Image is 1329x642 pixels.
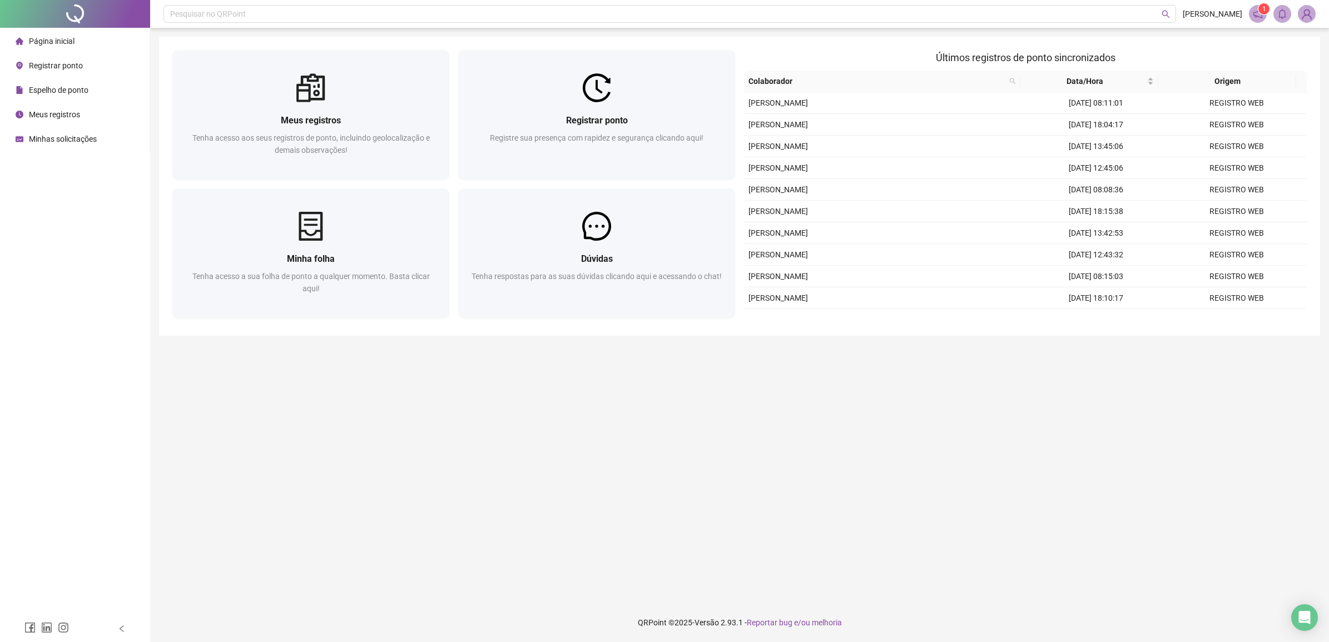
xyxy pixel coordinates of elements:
span: [PERSON_NAME] [748,228,808,237]
a: Registrar pontoRegistre sua presença com rapidez e segurança clicando aqui! [458,50,735,180]
span: Registrar ponto [29,61,83,70]
span: [PERSON_NAME] [748,98,808,107]
span: bell [1277,9,1287,19]
span: home [16,37,23,45]
td: [DATE] 08:08:36 [1025,179,1166,201]
td: [DATE] 08:11:01 [1025,92,1166,114]
span: [PERSON_NAME] [748,142,808,151]
span: clock-circle [16,111,23,118]
td: REGISTRO WEB [1166,201,1307,222]
span: [PERSON_NAME] [748,293,808,302]
td: [DATE] 18:15:38 [1025,201,1166,222]
td: REGISTRO WEB [1166,179,1307,201]
span: search [1007,73,1018,89]
span: [PERSON_NAME] [1183,8,1242,20]
span: 1 [1262,5,1266,13]
span: Meus registros [281,115,341,126]
span: facebook [24,622,36,633]
footer: QRPoint © 2025 - 2.93.1 - [150,603,1329,642]
span: Página inicial [29,37,75,46]
td: [DATE] 08:15:03 [1025,266,1166,287]
td: REGISTRO WEB [1166,92,1307,114]
span: Minhas solicitações [29,135,97,143]
td: REGISTRO WEB [1166,244,1307,266]
span: [PERSON_NAME] [748,250,808,259]
th: Origem [1158,71,1296,92]
td: [DATE] 18:10:17 [1025,287,1166,309]
td: [DATE] 18:04:17 [1025,114,1166,136]
div: Open Intercom Messenger [1291,604,1318,631]
span: Dúvidas [581,253,613,264]
span: Versão [695,618,719,627]
span: Minha folha [287,253,335,264]
sup: 1 [1258,3,1270,14]
td: REGISTRO WEB [1166,136,1307,157]
span: file [16,86,23,94]
span: [PERSON_NAME] [748,207,808,216]
td: REGISTRO WEB [1166,222,1307,244]
span: Registre sua presença com rapidez e segurança clicando aqui! [490,133,703,142]
span: Registrar ponto [566,115,628,126]
td: REGISTRO WEB [1166,287,1307,309]
a: DúvidasTenha respostas para as suas dúvidas clicando aqui e acessando o chat! [458,188,735,318]
span: environment [16,62,23,69]
a: Meus registrosTenha acesso aos seus registros de ponto, incluindo geolocalização e demais observa... [172,50,449,180]
span: Espelho de ponto [29,86,88,94]
span: Tenha acesso aos seus registros de ponto, incluindo geolocalização e demais observações! [192,133,430,155]
span: Reportar bug e/ou melhoria [747,618,842,627]
span: Colaborador [748,75,1005,87]
span: instagram [58,622,69,633]
span: Meus registros [29,110,80,119]
td: [DATE] 13:42:53 [1025,222,1166,244]
span: [PERSON_NAME] [748,185,808,194]
span: Tenha acesso a sua folha de ponto a qualquer momento. Basta clicar aqui! [192,272,430,293]
td: REGISTRO WEB [1166,114,1307,136]
img: 62874 [1298,6,1315,22]
td: REGISTRO WEB [1166,309,1307,331]
span: [PERSON_NAME] [748,120,808,129]
span: Data/Hora [1025,75,1145,87]
td: [DATE] 12:45:06 [1025,157,1166,179]
a: Minha folhaTenha acesso a sua folha de ponto a qualquer momento. Basta clicar aqui! [172,188,449,318]
span: left [118,625,126,633]
span: search [1009,78,1016,84]
span: Tenha respostas para as suas dúvidas clicando aqui e acessando o chat! [472,272,722,281]
td: [DATE] 13:45:06 [1025,136,1166,157]
td: REGISTRO WEB [1166,266,1307,287]
span: schedule [16,135,23,143]
span: search [1162,10,1170,18]
span: [PERSON_NAME] [748,272,808,281]
span: Últimos registros de ponto sincronizados [936,52,1115,63]
span: linkedin [41,622,52,633]
span: [PERSON_NAME] [748,163,808,172]
td: [DATE] 13:26:08 [1025,309,1166,331]
th: Data/Hora [1020,71,1158,92]
td: REGISTRO WEB [1166,157,1307,179]
td: [DATE] 12:43:32 [1025,244,1166,266]
span: notification [1253,9,1263,19]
